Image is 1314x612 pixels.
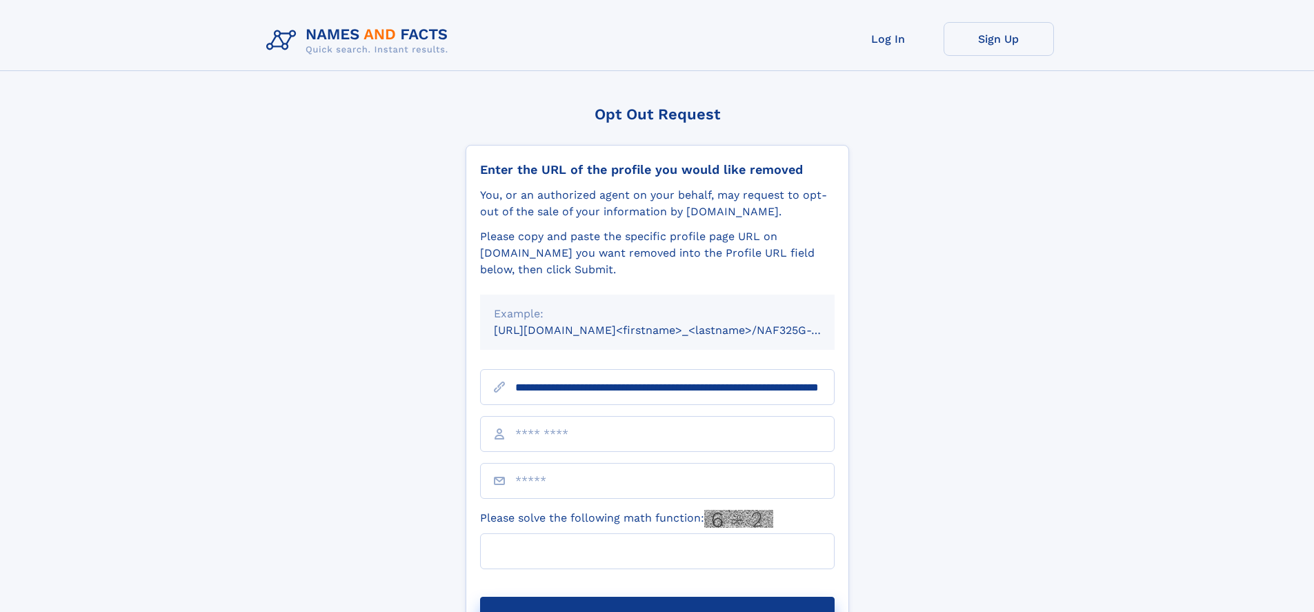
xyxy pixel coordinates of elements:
[494,324,861,337] small: [URL][DOMAIN_NAME]<firstname>_<lastname>/NAF325G-xxxxxxxx
[466,106,849,123] div: Opt Out Request
[261,22,459,59] img: Logo Names and Facts
[833,22,944,56] a: Log In
[480,228,835,278] div: Please copy and paste the specific profile page URL on [DOMAIN_NAME] you want removed into the Pr...
[944,22,1054,56] a: Sign Up
[480,162,835,177] div: Enter the URL of the profile you would like removed
[494,306,821,322] div: Example:
[480,510,773,528] label: Please solve the following math function:
[480,187,835,220] div: You, or an authorized agent on your behalf, may request to opt-out of the sale of your informatio...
